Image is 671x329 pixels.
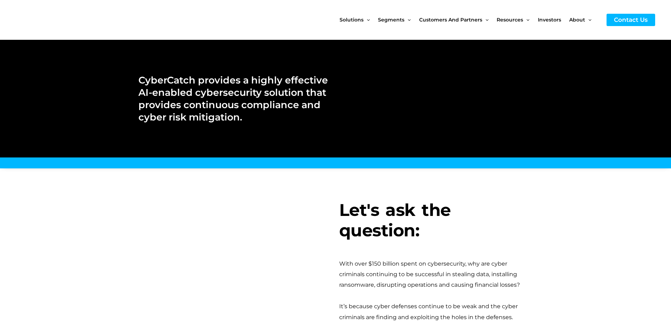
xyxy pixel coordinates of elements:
[364,5,370,35] span: Menu Toggle
[538,5,569,35] a: Investors
[585,5,591,35] span: Menu Toggle
[538,5,561,35] span: Investors
[419,5,482,35] span: Customers and Partners
[497,5,523,35] span: Resources
[339,200,533,241] h3: Let's ask the question:
[339,301,533,323] div: It’s because cyber defenses continue to be weak and the cyber criminals are finding and exploitin...
[482,5,489,35] span: Menu Toggle
[340,5,599,35] nav: Site Navigation: New Main Menu
[523,5,529,35] span: Menu Toggle
[569,5,585,35] span: About
[340,5,364,35] span: Solutions
[378,5,404,35] span: Segments
[339,259,533,291] div: With over $150 billion spent on cybersecurity, why are cyber criminals continuing to be successfu...
[607,14,655,26] a: Contact Us
[12,5,97,35] img: CyberCatch
[138,74,328,123] h2: CyberCatch provides a highly effective AI-enabled cybersecurity solution that provides continuous...
[404,5,411,35] span: Menu Toggle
